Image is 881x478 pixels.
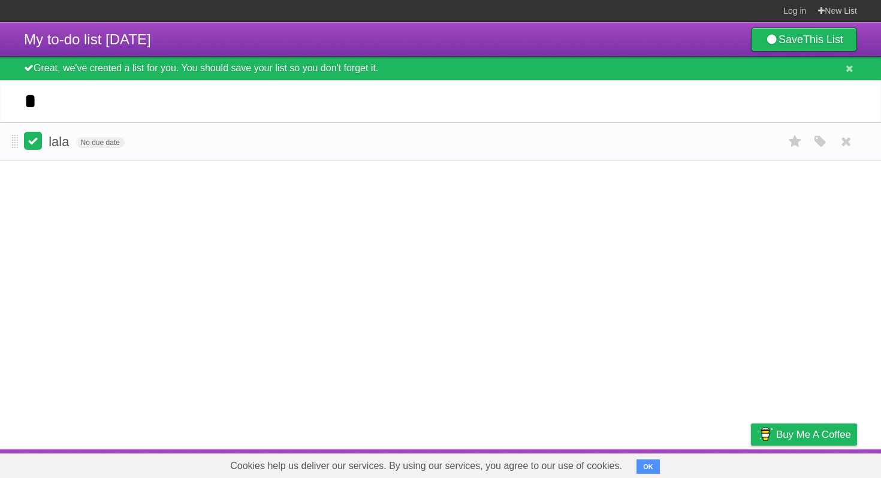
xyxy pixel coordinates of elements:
span: My to-do list [DATE] [24,31,151,47]
img: Buy me a coffee [757,424,773,444]
a: Buy me a coffee [751,423,857,446]
a: Terms [695,452,721,475]
a: About [592,452,617,475]
a: Developers [631,452,680,475]
label: Star task [784,132,807,152]
label: Done [24,132,42,150]
span: Buy me a coffee [776,424,851,445]
a: Suggest a feature [782,452,857,475]
a: SaveThis List [751,28,857,52]
b: This List [803,34,843,46]
button: OK [636,459,660,474]
span: No due date [76,137,125,148]
a: Privacy [735,452,767,475]
span: lala [49,134,72,149]
span: Cookies help us deliver our services. By using our services, you agree to our use of cookies. [218,454,634,478]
